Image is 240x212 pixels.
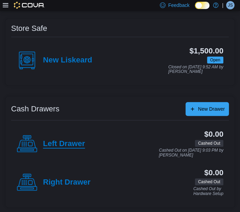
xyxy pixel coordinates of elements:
span: Cashed Out [198,140,220,146]
p: | [222,1,223,9]
p: Cashed Out by Hardware Setup [193,187,223,196]
h3: Store Safe [11,24,47,33]
span: Open [210,57,220,63]
h3: Cash Drawers [11,105,59,113]
div: Jennifer Schnakenberg [226,1,234,9]
span: Cashed Out [198,179,220,185]
h4: New Liskeard [43,56,92,65]
button: New Drawer [186,102,229,116]
h4: Left Drawer [43,139,85,149]
h3: $1,500.00 [189,47,223,55]
span: Feedback [168,2,189,9]
input: Dark Mode [195,2,209,9]
span: New Drawer [198,105,225,112]
span: Open [207,57,223,63]
h3: $0.00 [204,130,223,138]
p: Closed on [DATE] 9:52 AM by [PERSON_NAME] [168,65,223,74]
h3: $0.00 [204,169,223,177]
h4: Right Drawer [43,178,91,187]
span: JS [228,1,233,9]
p: Cashed Out on [DATE] 9:03 PM by [PERSON_NAME] [159,148,223,158]
span: Cashed Out [195,178,223,185]
span: Cashed Out [195,140,223,147]
img: Cova [14,2,45,9]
